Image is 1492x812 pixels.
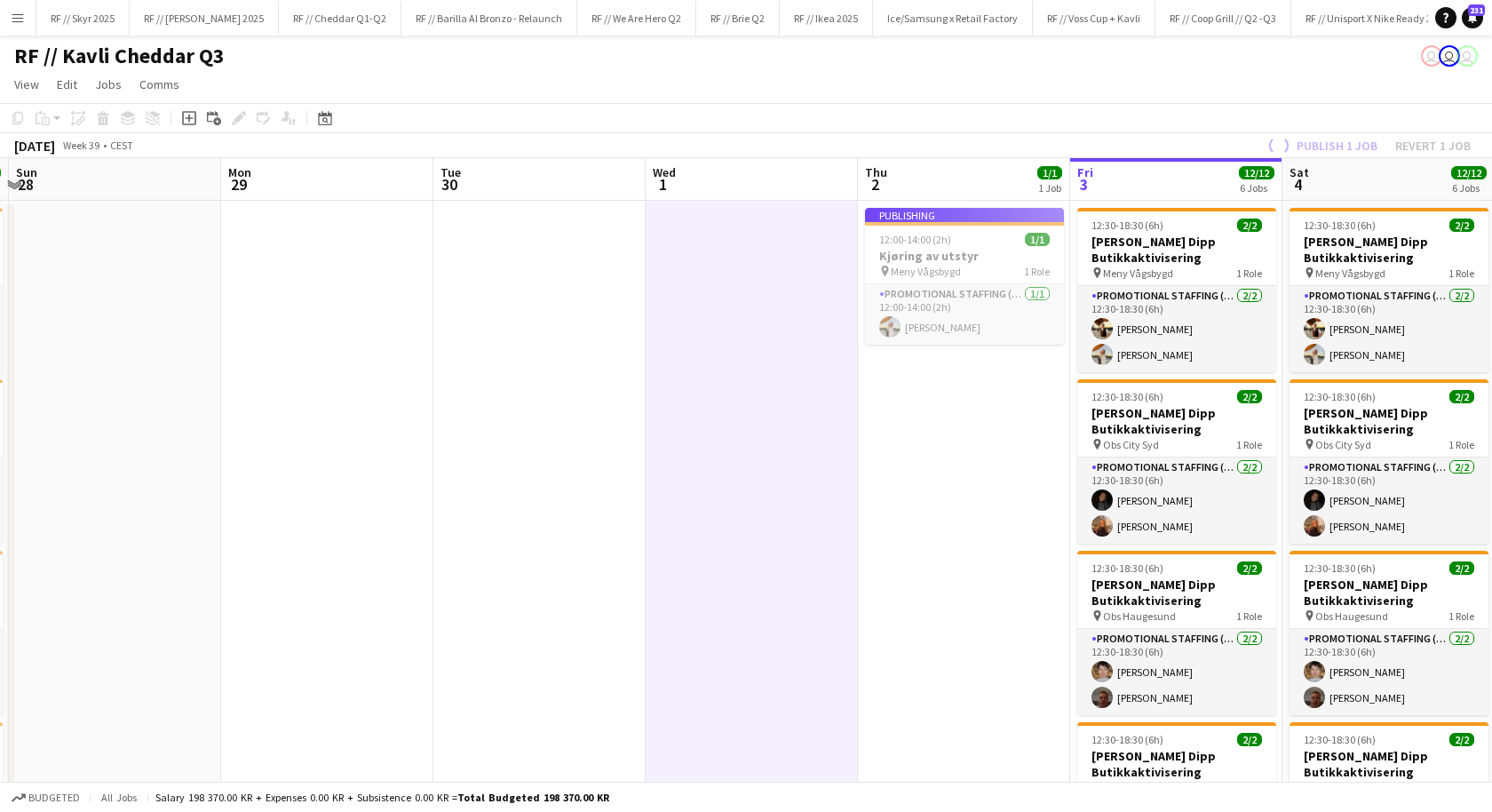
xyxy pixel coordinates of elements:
[1077,164,1093,180] span: Fri
[1290,164,1309,180] span: Sat
[1452,181,1486,195] div: 6 Jobs
[1077,405,1276,437] h3: [PERSON_NAME] Dipp Butikkaktivisering
[1103,438,1159,451] span: Obs City Syd
[1439,45,1460,67] app-user-avatar: Alexander Skeppland Hole
[1315,609,1388,623] span: Obs Haugesund
[865,208,1064,345] app-job-card: Publishing12:00-14:00 (2h)1/1Kjøring av utstyr Meny Vågsbygd1 RolePromotional Staffing (Promotion...
[226,174,251,195] span: 29
[1290,577,1488,609] h3: [PERSON_NAME] Dipp Butikkaktivisering
[1237,219,1262,232] span: 2/2
[139,76,179,92] span: Comms
[1304,219,1376,232] span: 12:30-18:30 (6h)
[1290,629,1488,715] app-card-role: Promotional Staffing (Promotional Staff)2/212:30-18:30 (6h)[PERSON_NAME][PERSON_NAME]
[1456,45,1478,67] app-user-avatar: Alexander Skeppland Hole
[1237,390,1262,403] span: 2/2
[50,73,84,96] a: Edit
[88,73,129,96] a: Jobs
[1237,561,1262,575] span: 2/2
[1290,208,1488,372] app-job-card: 12:30-18:30 (6h)2/2[PERSON_NAME] Dipp Butikkaktivisering Meny Vågsbygd1 RolePromotional Staffing ...
[1033,1,1155,36] button: RF // Voss Cup + Kavli
[28,792,80,804] span: Budgeted
[1240,181,1274,195] div: 6 Jobs
[1077,286,1276,372] app-card-role: Promotional Staffing (Promotional Staff)2/212:30-18:30 (6h)[PERSON_NAME][PERSON_NAME]
[1304,733,1376,746] span: 12:30-18:30 (6h)
[1290,458,1488,544] app-card-role: Promotional Staffing (Promotional Staff)2/212:30-18:30 (6h)[PERSON_NAME][PERSON_NAME]
[1091,390,1163,403] span: 12:30-18:30 (6h)
[865,208,1064,222] div: Publishing
[110,139,133,152] div: CEST
[7,73,46,96] a: View
[1037,166,1062,179] span: 1/1
[1103,267,1173,280] span: Meny Vågsbygd
[14,76,39,92] span: View
[1091,219,1163,232] span: 12:30-18:30 (6h)
[59,139,103,152] span: Week 39
[438,174,461,195] span: 30
[14,43,225,69] h1: RF // Kavli Cheddar Q3
[1103,609,1176,623] span: Obs Haugesund
[1077,208,1276,372] app-job-card: 12:30-18:30 (6h)2/2[PERSON_NAME] Dipp Butikkaktivisering Meny Vågsbygd1 RolePromotional Staffing ...
[1287,174,1309,195] span: 4
[9,788,83,808] button: Budgeted
[130,1,279,36] button: RF // [PERSON_NAME] 2025
[98,791,140,804] span: All jobs
[1448,781,1474,794] span: 1 Role
[1315,781,1402,794] span: Rema 1000 Eidsvåg
[650,174,676,195] span: 1
[1237,733,1262,746] span: 2/2
[865,164,887,180] span: Thu
[13,174,37,195] span: 28
[1449,733,1474,746] span: 2/2
[1077,458,1276,544] app-card-role: Promotional Staffing (Promotional Staff)2/212:30-18:30 (6h)[PERSON_NAME][PERSON_NAME]
[1103,781,1190,794] span: Rema 1000 Eidsvåg
[401,1,577,36] button: RF // Barilla Al Bronzo - Relaunch
[1290,748,1488,780] h3: [PERSON_NAME] Dipp Butikkaktivisering
[1077,379,1276,544] app-job-card: 12:30-18:30 (6h)2/2[PERSON_NAME] Dipp Butikkaktivisering Obs City Syd1 RolePromotional Staffing (...
[95,76,122,92] span: Jobs
[1449,390,1474,403] span: 2/2
[1304,561,1376,575] span: 12:30-18:30 (6h)
[279,1,401,36] button: RF // Cheddar Q1-Q2
[1304,390,1376,403] span: 12:30-18:30 (6h)
[1290,286,1488,372] app-card-role: Promotional Staffing (Promotional Staff)2/212:30-18:30 (6h)[PERSON_NAME][PERSON_NAME]
[440,164,461,180] span: Tue
[1077,748,1276,780] h3: [PERSON_NAME] Dipp Butikkaktivisering
[1315,438,1371,451] span: Obs City Syd
[1077,234,1276,266] h3: [PERSON_NAME] Dipp Butikkaktivisering
[1448,609,1474,623] span: 1 Role
[1449,561,1474,575] span: 2/2
[1290,379,1488,544] app-job-card: 12:30-18:30 (6h)2/2[PERSON_NAME] Dipp Butikkaktivisering Obs City Syd1 RolePromotional Staffing (...
[1315,267,1385,280] span: Meny Vågsbygd
[696,1,780,36] button: RF // Brie Q2
[16,164,37,180] span: Sun
[1448,438,1474,451] span: 1 Role
[1038,181,1061,195] div: 1 Job
[1075,174,1093,195] span: 3
[457,791,609,804] span: Total Budgeted 198 370.00 KR
[1421,45,1442,67] app-user-avatar: Alexander Skeppland Hole
[780,1,873,36] button: RF // Ikea 2025
[132,73,186,96] a: Comms
[1451,166,1487,179] span: 12/12
[1077,577,1276,609] h3: [PERSON_NAME] Dipp Butikkaktivisering
[653,164,676,180] span: Wed
[1449,219,1474,232] span: 2/2
[1290,234,1488,266] h3: [PERSON_NAME] Dipp Butikkaktivisering
[228,164,251,180] span: Mon
[155,791,609,804] div: Salary 198 370.00 KR + Expenses 0.00 KR + Subsistence 0.00 KR =
[1155,1,1291,36] button: RF // Coop Grill // Q2 -Q3
[1077,551,1276,715] app-job-card: 12:30-18:30 (6h)2/2[PERSON_NAME] Dipp Butikkaktivisering Obs Haugesund1 RolePromotional Staffing ...
[36,1,130,36] button: RF // Skyr 2025
[1236,781,1262,794] span: 1 Role
[1468,4,1485,16] span: 231
[1462,7,1483,28] a: 231
[873,1,1033,36] button: Ice/Samsung x Retail Factory
[1091,561,1163,575] span: 12:30-18:30 (6h)
[1236,609,1262,623] span: 1 Role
